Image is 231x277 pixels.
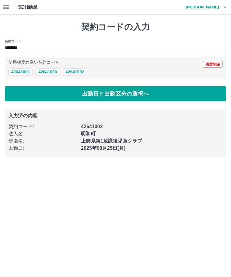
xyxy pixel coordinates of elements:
button: 出勤日と出勤区分の選択へ [5,86,226,101]
b: 42641002 [81,124,103,129]
button: 42641002 [63,68,87,75]
p: 入力済の内容 [8,113,223,118]
button: 42641001 [8,68,32,75]
button: 42641003 [35,68,60,75]
p: 使用頻度の高い契約コード [8,60,59,65]
b: 2025年08月25日(月) [81,146,125,151]
b: 明和町 [81,131,95,136]
p: 法人名 : [8,130,77,137]
h2: 契約コード [5,39,21,44]
p: 出勤日 : [8,145,77,152]
p: 契約コード : [8,123,77,130]
p: 現場名 : [8,137,77,145]
button: 履歴削除 [203,61,223,68]
b: 上御糸第1放課後児童クラブ [81,138,142,143]
h1: 契約コードの入力 [5,22,226,32]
